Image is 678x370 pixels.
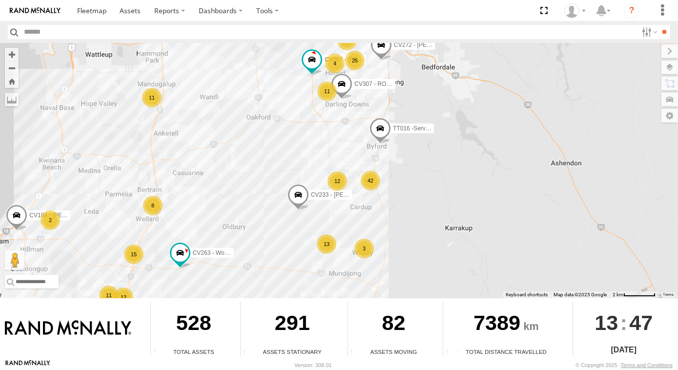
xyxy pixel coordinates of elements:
[573,302,675,344] div: :
[151,348,236,356] div: Total Assets
[354,239,374,258] div: 3
[294,362,331,368] div: Version: 308.01
[241,348,344,356] div: Assets Stationary
[317,82,337,101] div: 11
[348,302,439,348] div: 82
[310,191,382,198] span: CV233 - [PERSON_NAME]
[5,250,24,270] button: Drag Pegman onto the map to open Street View
[554,292,607,297] span: Map data ©2025 Google
[443,302,569,348] div: 7389
[354,81,402,87] span: CV307 - ROCKET
[348,349,363,356] div: Total number of assets current in transit.
[151,302,236,348] div: 528
[5,75,19,88] button: Zoom Home
[621,362,673,368] a: Terms and Conditions
[142,88,162,107] div: 11
[99,286,119,305] div: 11
[10,7,61,14] img: rand-logo.svg
[561,3,589,18] div: Jaydon Walker
[325,56,396,63] span: CV267 - [PERSON_NAME]
[241,349,255,356] div: Total number of assets current stationary.
[114,288,133,307] div: 12
[663,292,674,296] a: Terms (opens in new tab)
[575,362,673,368] div: © Copyright 2025 -
[393,125,449,132] span: TT016 -Service Truck
[192,249,242,256] span: CV263 - Workshop
[151,349,165,356] div: Total number of Enabled Assets
[345,51,365,70] div: 25
[5,320,131,337] img: Rand McNally
[124,245,144,264] div: 15
[5,61,19,75] button: Zoom out
[328,171,347,191] div: 12
[443,349,458,356] div: Total distance travelled by all assets within specified date range and applied filters
[41,210,60,230] div: 2
[661,109,678,123] label: Map Settings
[241,302,344,348] div: 291
[506,291,548,298] button: Keyboard shortcuts
[5,48,19,61] button: Zoom in
[394,41,465,48] span: CV272 - [PERSON_NAME]
[613,292,623,297] span: 2 km
[595,302,618,344] span: 13
[443,348,569,356] div: Total Distance Travelled
[610,291,658,298] button: Map Scale: 2 km per 62 pixels
[337,31,357,50] div: 2
[629,302,653,344] span: 47
[29,212,101,219] span: CV104 - [PERSON_NAME]
[624,3,639,19] i: ?
[5,93,19,106] label: Measure
[325,54,345,73] div: 4
[143,196,163,215] div: 8
[317,234,336,254] div: 13
[573,344,675,356] div: [DATE]
[361,171,380,190] div: 42
[348,348,439,356] div: Assets Moving
[638,25,659,39] label: Search Filter Options
[5,360,50,370] a: Visit our Website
